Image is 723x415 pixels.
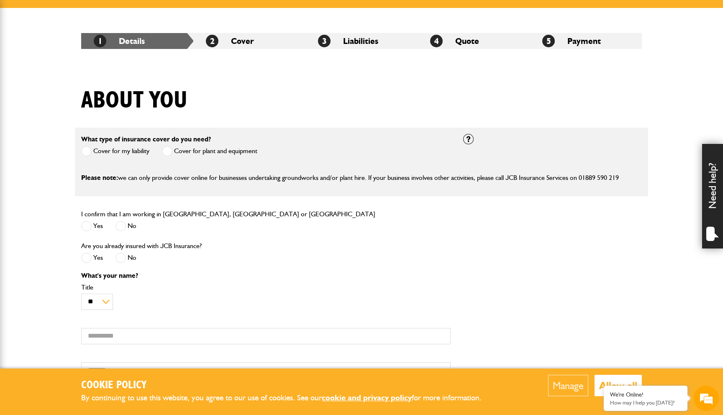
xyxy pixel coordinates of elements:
p: What's your name? [81,272,451,279]
label: No [115,221,136,231]
label: Are you already insured with JCB Insurance? [81,243,202,249]
img: d_20077148190_company_1631870298795_20077148190 [14,46,35,58]
span: 2 [206,35,218,47]
em: Start Chat [114,258,152,269]
span: 5 [542,35,555,47]
label: Title [81,284,451,291]
label: What type of insurance cover do you need? [81,136,211,143]
p: By continuing to use this website, you agree to our use of cookies. See our for more information. [81,392,495,405]
input: Enter your last name [11,77,153,96]
li: Cover [193,33,305,49]
h2: Cookie Policy [81,379,495,392]
textarea: Type your message and hit 'Enter' [11,151,153,251]
label: Yes [81,253,103,263]
li: Liabilities [305,33,418,49]
h1: About you [81,87,187,115]
li: Payment [530,33,642,49]
label: I confirm that I am working in [GEOGRAPHIC_DATA], [GEOGRAPHIC_DATA] or [GEOGRAPHIC_DATA] [81,211,375,218]
div: Need help? [702,144,723,248]
button: Allow all [595,375,642,396]
label: Cover for my liability [81,146,149,156]
input: Enter your email address [11,102,153,120]
p: How may I help you today? [610,400,681,406]
div: Minimize live chat window [137,4,157,24]
p: we can only provide cover online for businesses undertaking groundworks and/or plant hire. If you... [81,172,642,183]
button: Manage [548,375,588,396]
span: 3 [318,35,331,47]
span: 1 [94,35,106,47]
input: Enter your phone number [11,127,153,145]
li: Quote [418,33,530,49]
label: Yes [81,221,103,231]
div: Chat with us now [44,47,141,58]
span: 4 [430,35,443,47]
label: No [115,253,136,263]
a: cookie and privacy policy [322,393,412,402]
label: Cover for plant and equipment [162,146,257,156]
div: We're Online! [610,391,681,398]
span: Please note: [81,174,118,182]
li: Details [81,33,193,49]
